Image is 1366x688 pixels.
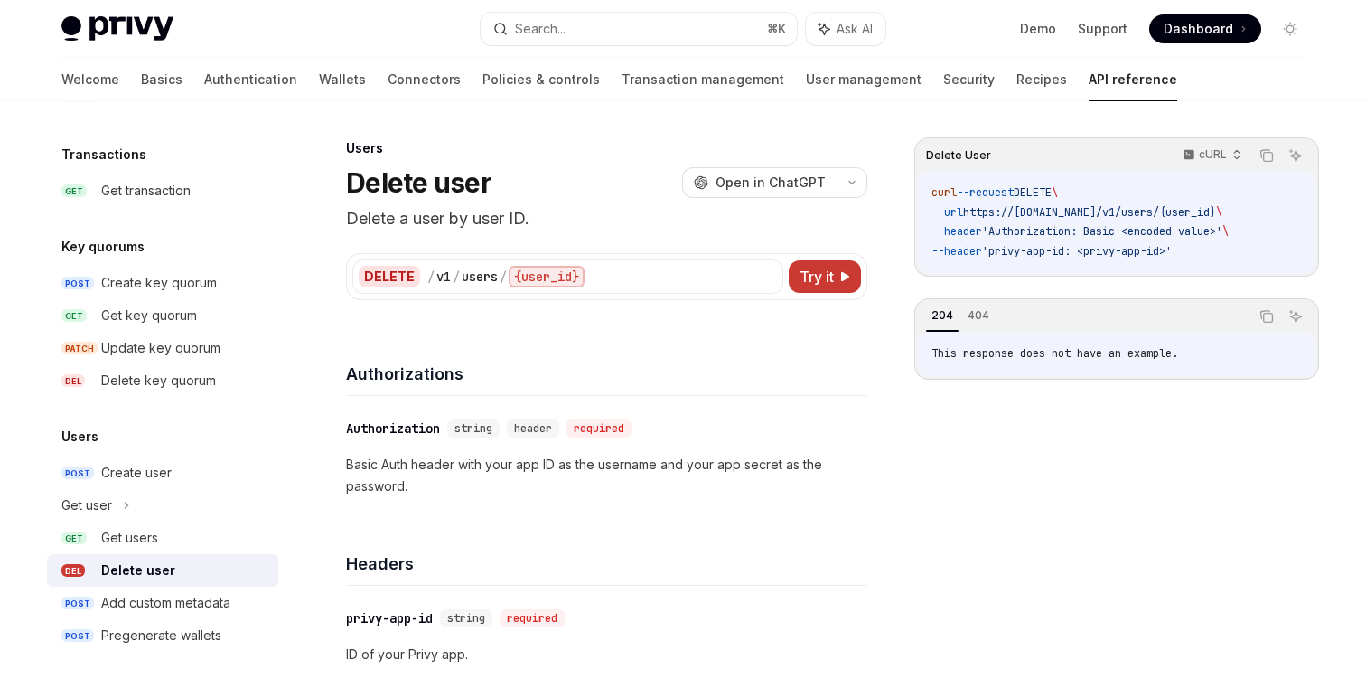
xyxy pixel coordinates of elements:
[204,58,297,101] a: Authentication
[101,625,221,646] div: Pregenerate wallets
[346,419,440,438] div: Authorization
[1078,20,1127,38] a: Support
[61,597,94,610] span: POST
[481,13,797,45] button: Search...⌘K
[101,560,175,581] div: Delete user
[1014,185,1052,200] span: DELETE
[926,305,959,326] div: 204
[47,522,278,554] a: GETGet users
[789,260,861,293] button: Try it
[716,174,826,192] span: Open in ChatGPT
[346,454,867,497] p: Basic Auth header with your app ID as the username and your app secret as the password.
[101,462,172,484] div: Create user
[1216,205,1222,220] span: \
[1255,305,1278,328] button: Copy the contents from the code block
[436,268,451,286] div: v1
[61,144,146,165] h5: Transactions
[61,236,145,258] h5: Key quorums
[61,277,94,290] span: POST
[346,551,867,576] h4: Headers
[806,13,885,45] button: Ask AI
[1149,14,1261,43] a: Dashboard
[47,619,278,652] a: POSTPregenerate wallets
[47,554,278,587] a: DELDelete user
[141,58,182,101] a: Basics
[509,266,585,287] div: {user_id}
[1284,144,1307,167] button: Ask AI
[61,374,85,388] span: DEL
[61,309,87,323] span: GET
[1016,58,1067,101] a: Recipes
[47,332,278,364] a: PATCHUpdate key quorum
[500,609,565,627] div: required
[1052,185,1058,200] span: \
[1199,147,1227,162] p: cURL
[346,609,433,627] div: privy-app-id
[47,457,278,489] a: POSTCreate user
[101,305,197,326] div: Get key quorum
[61,629,94,643] span: POST
[61,58,119,101] a: Welcome
[837,20,873,38] span: Ask AI
[622,58,784,101] a: Transaction management
[931,224,982,239] span: --header
[482,58,600,101] a: Policies & controls
[61,16,173,42] img: light logo
[61,467,94,480] span: POST
[61,495,112,516] div: Get user
[61,342,98,355] span: PATCH
[61,564,85,578] span: DEL
[931,244,982,259] span: --header
[453,268,460,286] div: /
[47,174,278,207] a: GETGet transaction
[682,167,837,198] button: Open in ChatGPT
[101,370,216,391] div: Delete key quorum
[800,266,834,287] span: Try it
[346,362,867,386] h4: Authorizations
[47,299,278,332] a: GETGet key quorum
[346,644,867,665] p: ID of your Privy app.
[61,426,98,448] h5: Users
[319,58,366,101] a: Wallets
[346,139,867,157] div: Users
[454,421,492,436] span: string
[346,166,491,199] h1: Delete user
[957,185,1014,200] span: --request
[1222,224,1229,239] span: \
[1089,58,1177,101] a: API reference
[514,421,552,436] span: header
[47,267,278,299] a: POSTCreate key quorum
[47,364,278,397] a: DELDelete key quorum
[101,527,158,549] div: Get users
[943,58,995,101] a: Security
[926,148,991,163] span: Delete User
[1173,140,1249,171] button: cURL
[982,244,1172,259] span: 'privy-app-id: <privy-app-id>'
[1276,14,1305,43] button: Toggle dark mode
[47,587,278,619] a: POSTAdd custom metadata
[982,224,1222,239] span: 'Authorization: Basic <encoded-value>'
[388,58,461,101] a: Connectors
[462,268,498,286] div: users
[101,272,217,294] div: Create key quorum
[931,346,1178,361] span: This response does not have an example.
[767,22,786,36] span: ⌘ K
[359,266,420,287] div: DELETE
[1020,20,1056,38] a: Demo
[1284,305,1307,328] button: Ask AI
[101,180,191,202] div: Get transaction
[101,592,230,614] div: Add custom metadata
[962,305,995,326] div: 404
[101,337,220,359] div: Update key quorum
[1255,144,1278,167] button: Copy the contents from the code block
[447,611,485,626] span: string
[931,205,963,220] span: --url
[806,58,922,101] a: User management
[61,532,87,545] span: GET
[500,268,507,286] div: /
[427,268,435,286] div: /
[1164,20,1233,38] span: Dashboard
[963,205,1216,220] span: https://[DOMAIN_NAME]/v1/users/{user_id}
[346,206,867,231] p: Delete a user by user ID.
[515,18,566,40] div: Search...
